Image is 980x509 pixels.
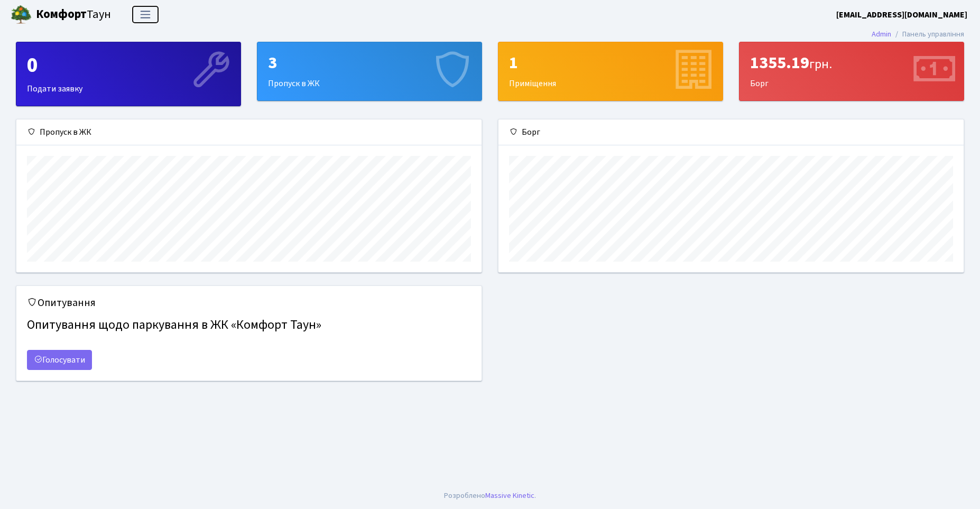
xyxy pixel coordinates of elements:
span: грн. [809,55,832,73]
a: 1Приміщення [498,42,723,101]
div: . [444,490,536,502]
div: Приміщення [498,42,723,100]
button: Переключити навігацію [132,6,159,23]
a: Massive Kinetic [485,490,534,501]
h4: Опитування щодо паркування в ЖК «Комфорт Таун» [27,313,471,337]
h5: Опитування [27,297,471,309]
div: 0 [27,53,230,78]
a: Розроблено [444,490,485,501]
div: Борг [498,119,964,145]
a: Голосувати [27,350,92,370]
nav: breadcrumb [856,23,980,45]
div: Подати заявку [16,42,241,106]
a: 3Пропуск в ЖК [257,42,482,101]
img: logo.png [11,4,32,25]
b: Комфорт [36,6,87,23]
span: Таун [36,6,111,24]
a: 0Подати заявку [16,42,241,106]
div: Борг [739,42,964,100]
div: Пропуск в ЖК [257,42,482,100]
div: 1355.19 [750,53,953,73]
b: [EMAIL_ADDRESS][DOMAIN_NAME] [836,9,967,21]
a: Admin [872,29,891,40]
li: Панель управління [891,29,964,40]
div: Пропуск в ЖК [16,119,482,145]
a: [EMAIL_ADDRESS][DOMAIN_NAME] [836,8,967,21]
div: 3 [268,53,471,73]
div: 1 [509,53,712,73]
